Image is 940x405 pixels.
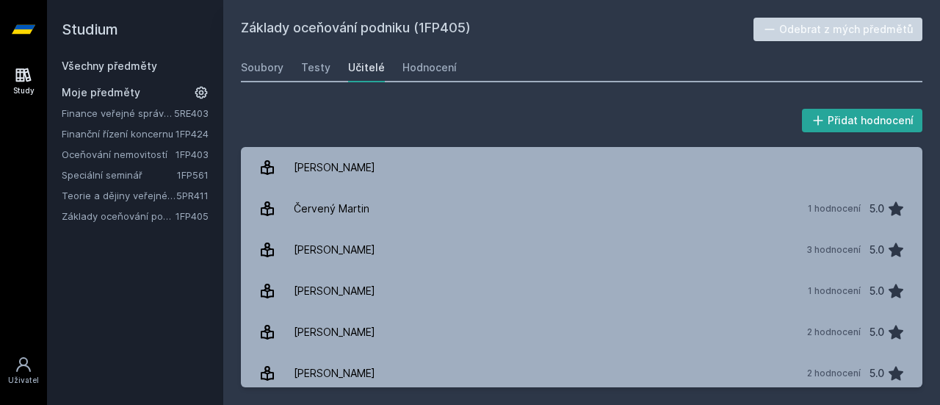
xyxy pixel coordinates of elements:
[294,318,375,347] div: [PERSON_NAME]
[294,359,375,388] div: [PERSON_NAME]
[13,85,35,96] div: Study
[176,210,209,222] a: 1FP405
[241,312,922,353] a: [PERSON_NAME] 2 hodnocení 5.0
[62,188,176,203] a: Teorie a dějiny veřejné správy
[241,147,922,188] a: [PERSON_NAME]
[241,18,753,41] h2: Základy oceňování podniku (1FP405)
[294,235,375,265] div: [PERSON_NAME]
[869,194,884,223] div: 5.0
[241,353,922,394] a: [PERSON_NAME] 2 hodnocení 5.0
[176,148,209,160] a: 1FP403
[176,190,209,201] a: 5PR411
[8,375,39,386] div: Uživatel
[62,106,174,121] a: Finance veřejné správy a veřejného sektoru
[176,128,209,140] a: 1FP424
[869,318,884,347] div: 5.0
[62,126,176,141] a: Finanční řízení koncernu
[301,53,330,82] a: Testy
[808,203,861,215] div: 1 hodnocení
[241,270,922,312] a: [PERSON_NAME] 1 hodnocení 5.0
[294,276,375,306] div: [PERSON_NAME]
[869,276,884,306] div: 5.0
[294,194,369,223] div: Červený Martin
[806,244,861,256] div: 3 hodnocení
[348,53,385,82] a: Učitelé
[62,209,176,223] a: Základy oceňování podniku
[808,285,861,297] div: 1 hodnocení
[402,60,457,75] div: Hodnocení
[753,18,923,41] button: Odebrat z mých předmětů
[62,147,176,162] a: Oceňování nemovitostí
[301,60,330,75] div: Testy
[62,168,177,182] a: Speciální seminář
[174,107,209,119] a: 5RE403
[3,59,44,104] a: Study
[241,188,922,229] a: Červený Martin 1 hodnocení 5.0
[807,368,861,379] div: 2 hodnocení
[241,60,283,75] div: Soubory
[807,326,861,338] div: 2 hodnocení
[802,109,923,132] button: Přidat hodnocení
[62,60,157,72] a: Všechny předměty
[402,53,457,82] a: Hodnocení
[869,359,884,388] div: 5.0
[3,348,44,393] a: Uživatel
[348,60,385,75] div: Učitelé
[241,53,283,82] a: Soubory
[177,169,209,181] a: 1FP561
[294,153,375,182] div: [PERSON_NAME]
[62,85,140,100] span: Moje předměty
[241,229,922,270] a: [PERSON_NAME] 3 hodnocení 5.0
[869,235,884,265] div: 5.0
